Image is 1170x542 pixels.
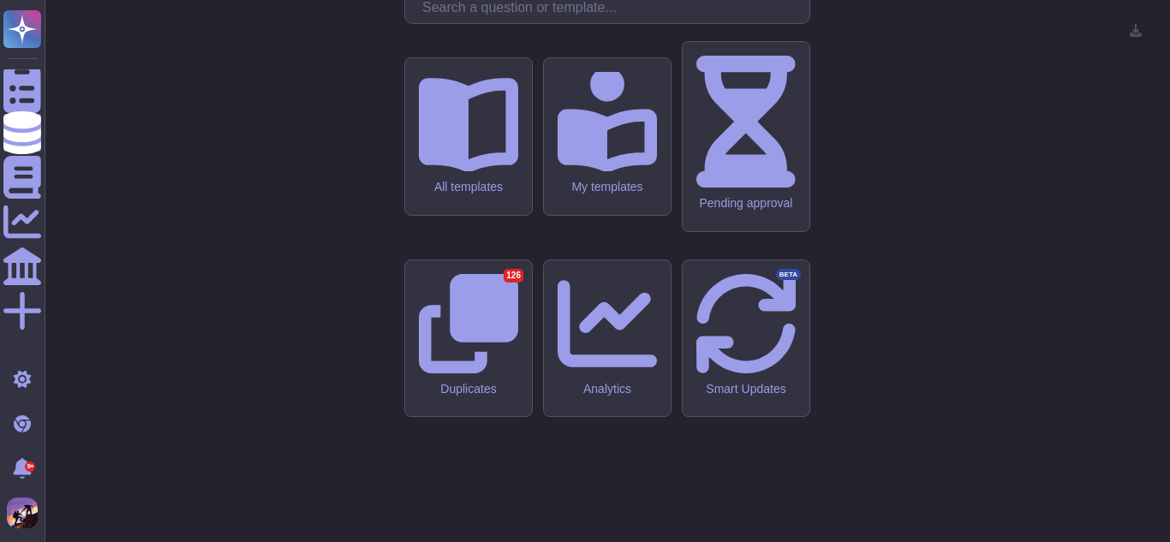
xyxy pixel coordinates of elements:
[7,497,38,528] img: user
[419,382,518,396] div: Duplicates
[558,180,657,194] div: My templates
[3,494,50,532] button: user
[696,196,796,211] div: Pending approval
[696,382,796,396] div: Smart Updates
[776,269,801,281] div: BETA
[504,269,523,283] div: 126
[25,462,35,472] div: 9+
[558,382,657,396] div: Analytics
[419,180,518,194] div: All templates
